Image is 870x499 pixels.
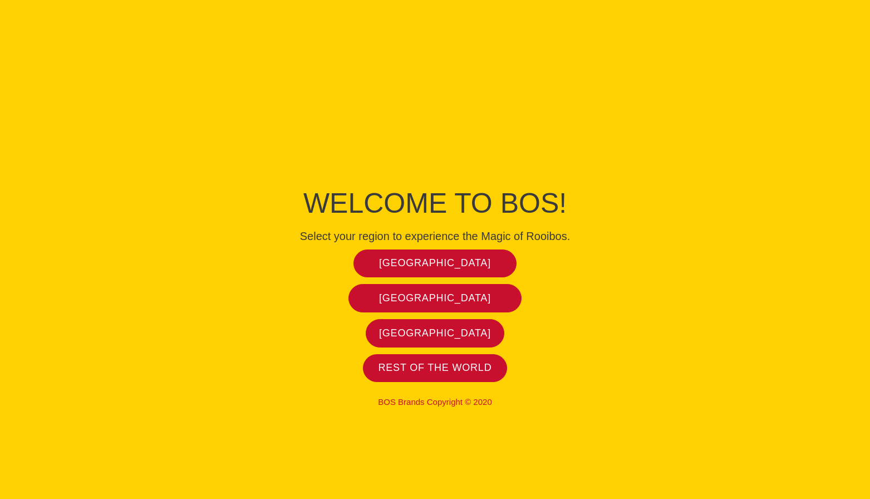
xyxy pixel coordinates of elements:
img: Bos Brands [394,88,477,172]
h1: Welcome to BOS! [185,184,686,223]
p: BOS Brands Copyright © 2020 [185,397,686,407]
a: [GEOGRAPHIC_DATA] [348,284,522,312]
h4: Select your region to experience the Magic of Rooibos. [185,229,686,243]
a: Rest of the world [363,354,508,383]
span: Rest of the world [379,361,492,374]
a: [GEOGRAPHIC_DATA] [366,319,505,348]
span: [GEOGRAPHIC_DATA] [379,257,491,270]
span: [GEOGRAPHIC_DATA] [379,327,491,340]
a: [GEOGRAPHIC_DATA] [353,250,517,278]
span: [GEOGRAPHIC_DATA] [379,292,491,305]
